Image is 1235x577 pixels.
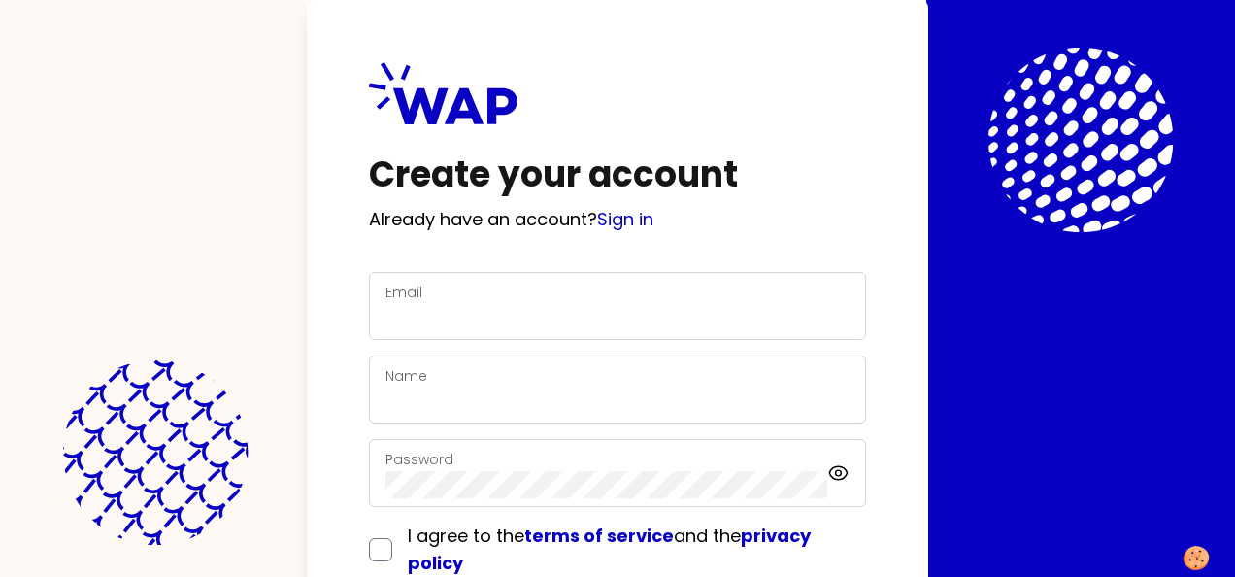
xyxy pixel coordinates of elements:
[385,366,427,386] label: Name
[369,206,866,233] p: Already have an account?
[385,450,453,469] label: Password
[408,524,811,575] span: I agree to the and the
[385,283,422,302] label: Email
[369,155,866,194] h1: Create your account
[597,207,653,231] a: Sign in
[524,524,674,548] a: terms of service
